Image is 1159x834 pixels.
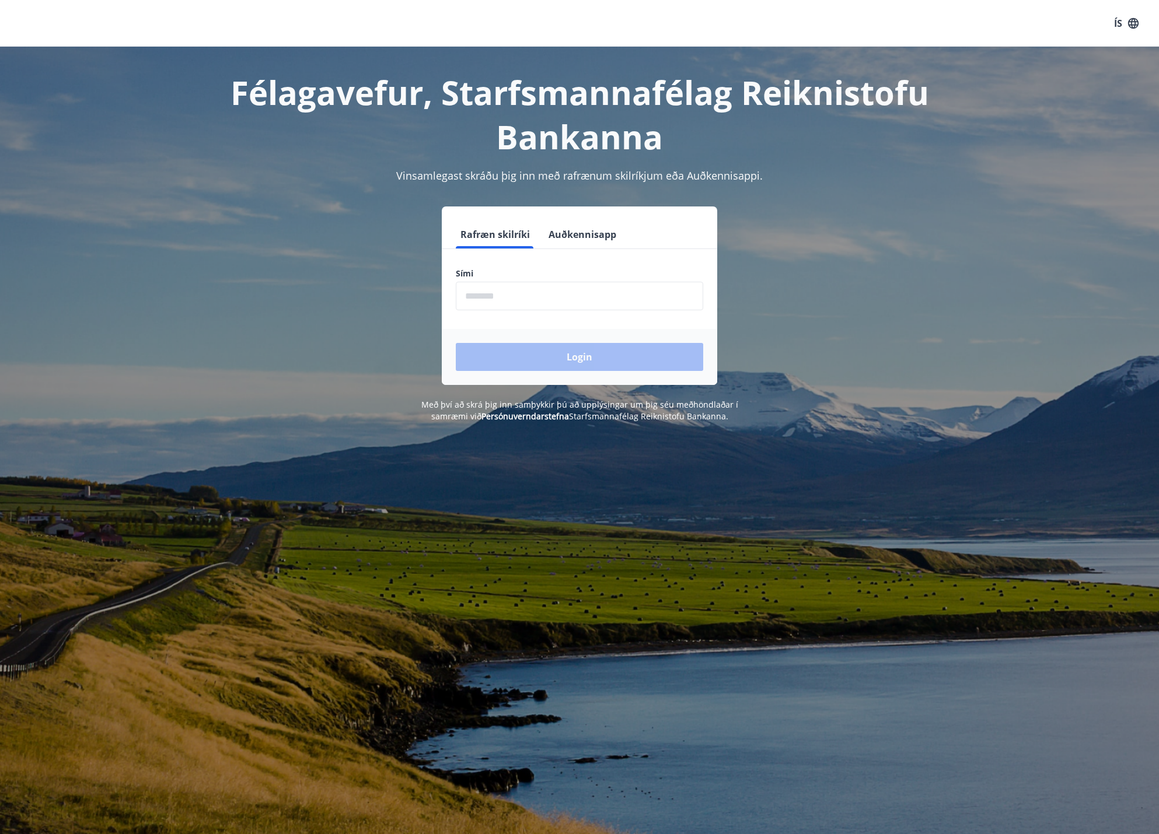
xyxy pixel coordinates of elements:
span: Vinsamlegast skráðu þig inn með rafrænum skilríkjum eða Auðkennisappi. [396,169,763,183]
span: Með því að skrá þig inn samþykkir þú að upplýsingar um þig séu meðhöndlaðar í samræmi við Starfsm... [421,399,738,422]
button: Rafræn skilríki [456,220,535,248]
h1: Félagavefur, Starfsmannafélag Reiknistofu Bankanna [173,70,986,159]
a: Persónuverndarstefna [481,411,569,422]
label: Sími [456,268,703,279]
button: ÍS [1108,13,1145,34]
button: Auðkennisapp [544,220,621,248]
